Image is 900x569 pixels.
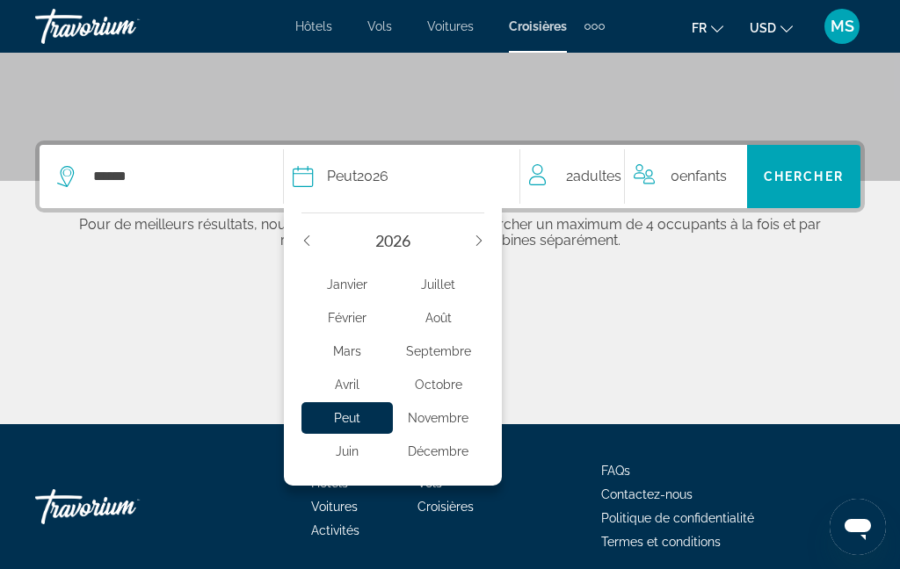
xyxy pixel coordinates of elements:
[764,169,844,184] span: Chercher
[393,335,484,367] div: Septembre
[301,369,393,400] div: Avril
[393,369,484,400] div: Octobre
[601,511,754,525] a: Politique de confidentialité
[520,145,747,208] button: Travelers: 2 adults, 0 children
[750,21,776,35] span: USD
[393,301,484,335] button: Select august 2026
[750,15,793,40] button: Change currency
[284,204,501,486] div: Date picker
[393,368,484,401] button: Select october 2026
[747,145,860,208] button: Search
[393,268,484,301] button: Select july 2026
[393,302,484,334] div: Août
[393,335,484,368] button: Select september 2026
[474,234,484,247] button: Next year
[301,335,393,367] div: Mars
[819,8,865,45] button: User Menu
[311,476,348,490] a: Hôtels
[692,15,723,40] button: Change language
[393,402,484,434] div: Novembre
[35,480,211,533] a: Go Home
[301,335,393,368] button: Select march 2026
[393,436,484,467] div: Décembre
[301,368,393,401] button: Select april 2026
[35,212,865,248] p: Pour de meilleurs résultats, nous vous recommandons de rechercher un maximum de 4 occupants à la ...
[830,499,886,555] iframe: Bouton de lancement de la fenêtre de messagerie
[671,164,727,189] span: 0
[509,19,567,33] a: Croisières
[327,164,388,189] div: 2026
[367,19,392,33] a: Vols
[692,21,707,35] span: fr
[417,476,442,490] a: Vols
[311,523,359,537] a: Activités
[301,269,393,300] div: Janvier
[427,19,474,33] a: Voitures
[393,435,484,468] button: Select december 2026
[301,234,312,247] button: Previous year
[327,168,357,184] span: Peut
[679,168,727,184] span: Enfants
[417,500,474,514] a: Croisières
[91,163,265,190] input: Select cruise destination
[573,168,621,184] span: Adultes
[301,302,393,334] div: Février
[301,268,393,301] button: Select january 2026
[393,269,484,300] div: Juillet
[301,436,393,467] div: Juin
[375,231,410,250] span: 2026
[40,145,860,208] div: Search widget
[293,145,501,208] button: Select cruise date
[301,401,393,435] button: Select may 2026
[311,500,358,514] a: Voitures
[301,402,393,434] div: Peut
[35,4,211,49] a: Travorium
[301,301,393,335] button: Select february 2026
[831,18,854,35] span: MS
[601,487,693,501] a: Contactez-nous
[301,435,393,468] button: Select june 2026
[584,12,605,40] button: Extra navigation items
[601,464,630,478] a: FAQs
[295,19,332,33] a: Hôtels
[601,535,721,549] a: Termes et conditions
[566,164,621,189] span: 2
[393,401,484,435] button: Select november 2026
